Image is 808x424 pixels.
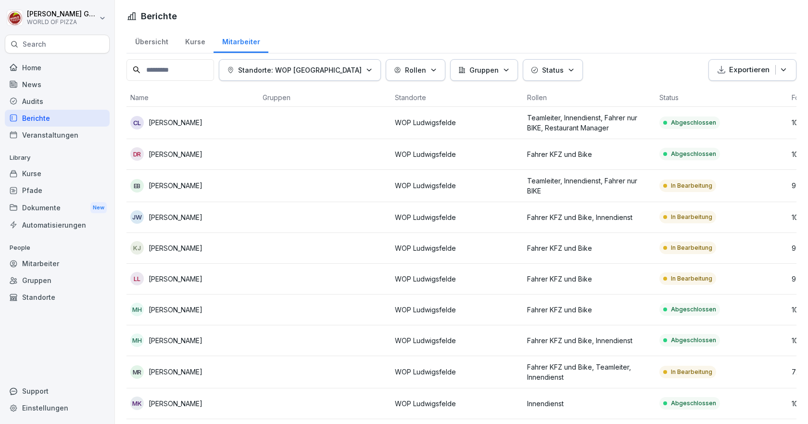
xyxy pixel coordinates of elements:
[395,180,519,191] p: WOP Ludwigsfelde
[130,241,144,255] div: KJ
[391,89,523,107] th: Standorte
[395,149,519,159] p: WOP Ludwigsfelde
[149,212,202,222] p: [PERSON_NAME]
[5,182,110,199] a: Pfade
[130,179,144,193] div: EB
[5,272,110,289] a: Gruppen
[5,165,110,182] a: Kurse
[130,397,144,410] div: MK
[395,398,519,409] p: WOP Ludwigsfelde
[5,240,110,256] p: People
[671,213,712,221] p: In Bearbeitung
[395,243,519,253] p: WOP Ludwigsfelde
[523,89,656,107] th: Rollen
[671,399,716,408] p: Abgeschlossen
[23,39,46,49] p: Search
[542,65,564,75] p: Status
[5,199,110,217] a: DokumenteNew
[126,89,259,107] th: Name
[671,336,716,345] p: Abgeschlossen
[395,274,519,284] p: WOP Ludwigsfelde
[527,362,652,382] p: Fahrer KFZ und Bike, Teamleiter, Innendienst
[5,127,110,143] a: Veranstaltungen
[130,147,144,161] div: DR
[527,335,652,346] p: Fahrer KFZ und Bike, Innendienst
[259,89,391,107] th: Gruppen
[469,65,499,75] p: Gruppen
[5,76,110,93] a: News
[5,110,110,127] div: Berichte
[130,303,144,316] div: MH
[238,65,362,75] p: Standorte: WOP [GEOGRAPHIC_DATA]
[527,398,652,409] p: Innendienst
[5,93,110,110] a: Audits
[527,176,652,196] p: Teamleiter, Innendienst, Fahrer nur BIKE
[149,274,202,284] p: [PERSON_NAME]
[5,199,110,217] div: Dokumente
[149,117,202,128] p: [PERSON_NAME]
[395,212,519,222] p: WOP Ludwigsfelde
[5,150,110,166] p: Library
[5,59,110,76] a: Home
[126,28,177,53] div: Übersicht
[27,19,97,26] p: WORLD OF PIZZA
[671,274,712,283] p: In Bearbeitung
[671,305,716,314] p: Abgeschlossen
[149,367,202,377] p: [PERSON_NAME]
[130,272,144,285] div: LL
[90,202,107,213] div: New
[527,243,652,253] p: Fahrer KFZ und Bike
[27,10,97,18] p: [PERSON_NAME] Goldmann
[130,210,144,224] div: JW
[450,59,518,81] button: Gruppen
[729,64,770,76] p: Exportieren
[149,180,202,191] p: [PERSON_NAME]
[395,117,519,128] p: WOP Ludwigsfelde
[149,335,202,346] p: [PERSON_NAME]
[527,305,652,315] p: Fahrer KFZ und Bike
[177,28,214,53] a: Kurse
[5,217,110,233] a: Automatisierungen
[671,150,716,158] p: Abgeschlossen
[5,399,110,416] a: Einstellungen
[671,118,716,127] p: Abgeschlossen
[149,243,202,253] p: [PERSON_NAME]
[130,116,144,129] div: CL
[130,365,144,379] div: MR
[527,274,652,284] p: Fahrer KFZ und Bike
[671,368,712,376] p: In Bearbeitung
[219,59,381,81] button: Standorte: WOP [GEOGRAPHIC_DATA]
[149,149,202,159] p: [PERSON_NAME]
[395,305,519,315] p: WOP Ludwigsfelde
[395,335,519,346] p: WOP Ludwigsfelde
[141,10,177,23] h1: Berichte
[671,181,712,190] p: In Bearbeitung
[5,289,110,306] a: Standorte
[527,113,652,133] p: Teamleiter, Innendienst, Fahrer nur BIKE, Restaurant Manager
[386,59,445,81] button: Rollen
[527,149,652,159] p: Fahrer KFZ und Bike
[656,89,788,107] th: Status
[523,59,583,81] button: Status
[214,28,268,53] a: Mitarbeiter
[149,305,202,315] p: [PERSON_NAME]
[5,383,110,399] div: Support
[130,334,144,347] div: MH
[5,255,110,272] a: Mitarbeiter
[527,212,652,222] p: Fahrer KFZ und Bike, Innendienst
[395,367,519,377] p: WOP Ludwigsfelde
[708,59,796,81] button: Exportieren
